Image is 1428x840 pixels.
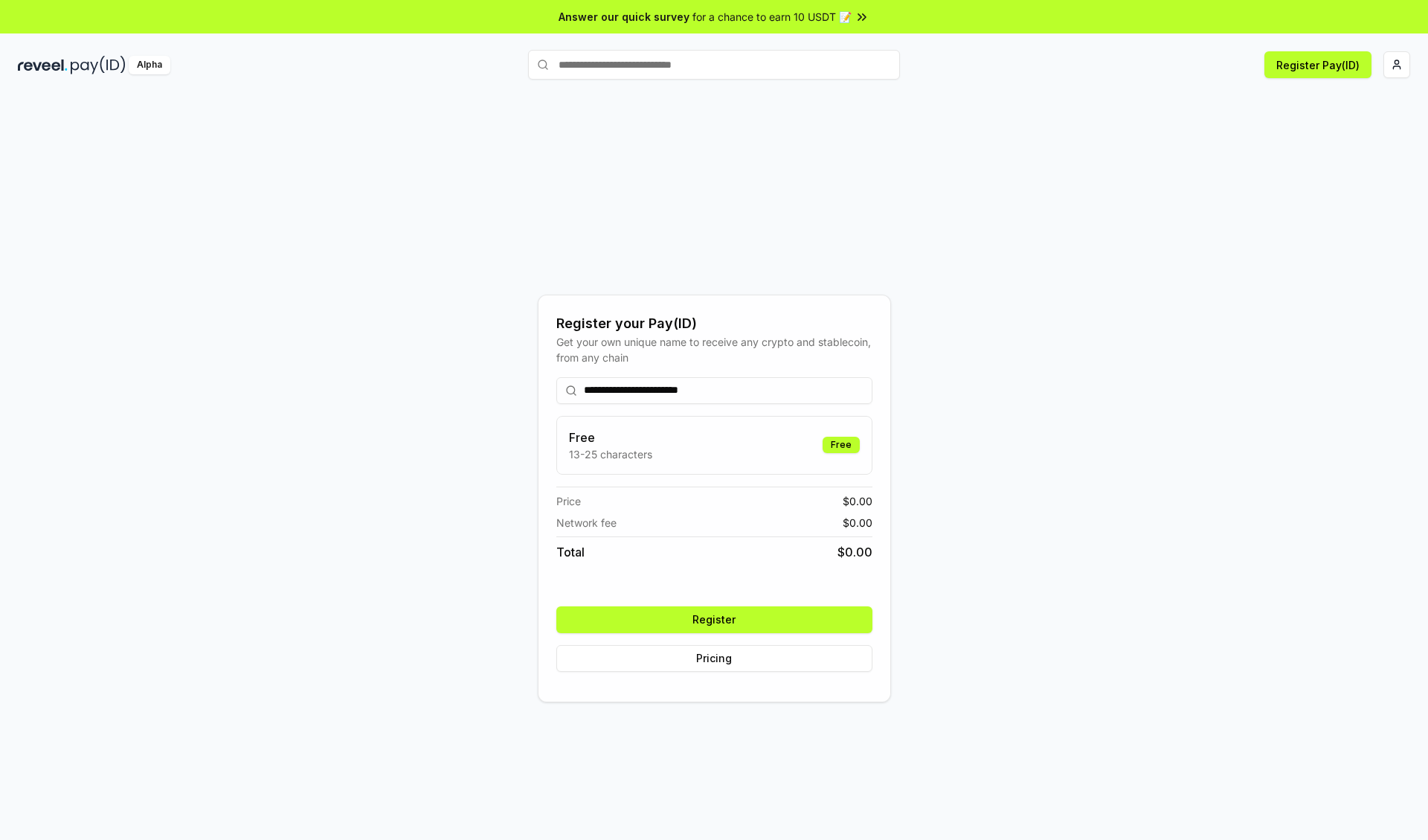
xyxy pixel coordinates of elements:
[823,437,860,453] div: Free
[569,446,652,462] p: 13-25 characters
[559,9,689,25] span: Answer our quick survey
[556,606,872,633] button: Register
[556,313,872,334] div: Register your Pay(ID)
[692,9,852,25] span: for a chance to earn 10 USDT 📝
[843,493,872,509] span: $ 0.00
[18,56,68,74] img: reveel_dark
[556,645,872,672] button: Pricing
[837,543,872,561] span: $ 0.00
[556,543,585,561] span: Total
[556,334,872,365] div: Get your own unique name to receive any crypto and stablecoin, from any chain
[843,515,872,530] span: $ 0.00
[1264,51,1371,78] button: Register Pay(ID)
[71,56,126,74] img: pay_id
[556,515,617,530] span: Network fee
[556,493,581,509] span: Price
[569,429,652,446] h3: Free
[129,56,170,74] div: Alpha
